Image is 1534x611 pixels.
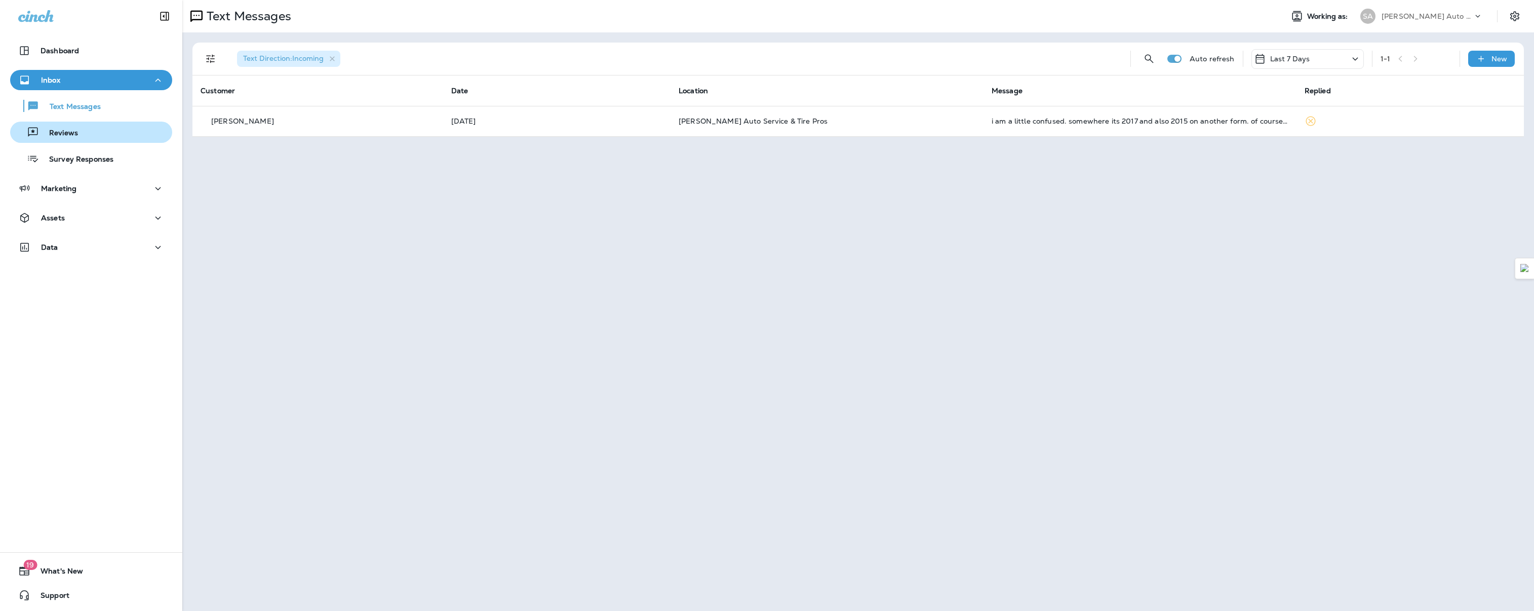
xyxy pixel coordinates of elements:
span: Text Direction : Incoming [243,54,324,63]
p: Text Messages [40,102,101,112]
span: Working as: [1307,12,1350,21]
button: Inbox [10,70,172,90]
button: Data [10,237,172,257]
div: i am a little confused. somewhere its 2017 and also 2015 on another form. of course i dont see 20... [992,117,1288,125]
button: Settings [1506,7,1524,25]
p: Data [41,243,58,251]
button: Filters [201,49,221,69]
span: 19 [23,560,37,570]
span: Customer [201,86,235,95]
button: Text Messages [10,95,172,117]
p: New [1491,55,1507,63]
span: Replied [1305,86,1331,95]
span: [PERSON_NAME] Auto Service & Tire Pros [679,117,828,126]
span: Support [30,591,69,603]
button: Reviews [10,122,172,143]
p: Auto refresh [1190,55,1235,63]
span: What's New [30,567,83,579]
span: Location [679,86,708,95]
p: Reviews [39,129,78,138]
p: Marketing [41,184,76,193]
div: Text Direction:Incoming [237,51,340,67]
span: Message [992,86,1022,95]
p: Text Messages [203,9,291,24]
div: SA [1360,9,1375,24]
div: 1 - 1 [1381,55,1390,63]
button: Search Messages [1139,49,1159,69]
button: Marketing [10,178,172,199]
p: Last 7 Days [1270,55,1310,63]
img: Detect Auto [1520,264,1529,273]
p: [PERSON_NAME] Auto Service & Tire Pros [1382,12,1473,20]
p: Dashboard [41,47,79,55]
p: Inbox [41,76,60,84]
p: Survey Responses [39,155,113,165]
button: Collapse Sidebar [150,6,179,26]
button: Support [10,585,172,605]
button: Survey Responses [10,148,172,169]
p: [PERSON_NAME] [211,117,274,125]
span: Date [451,86,468,95]
p: Assets [41,214,65,222]
button: Dashboard [10,41,172,61]
p: Aug 14, 2025 08:44 PM [451,117,662,125]
button: 19What's New [10,561,172,581]
button: Assets [10,208,172,228]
